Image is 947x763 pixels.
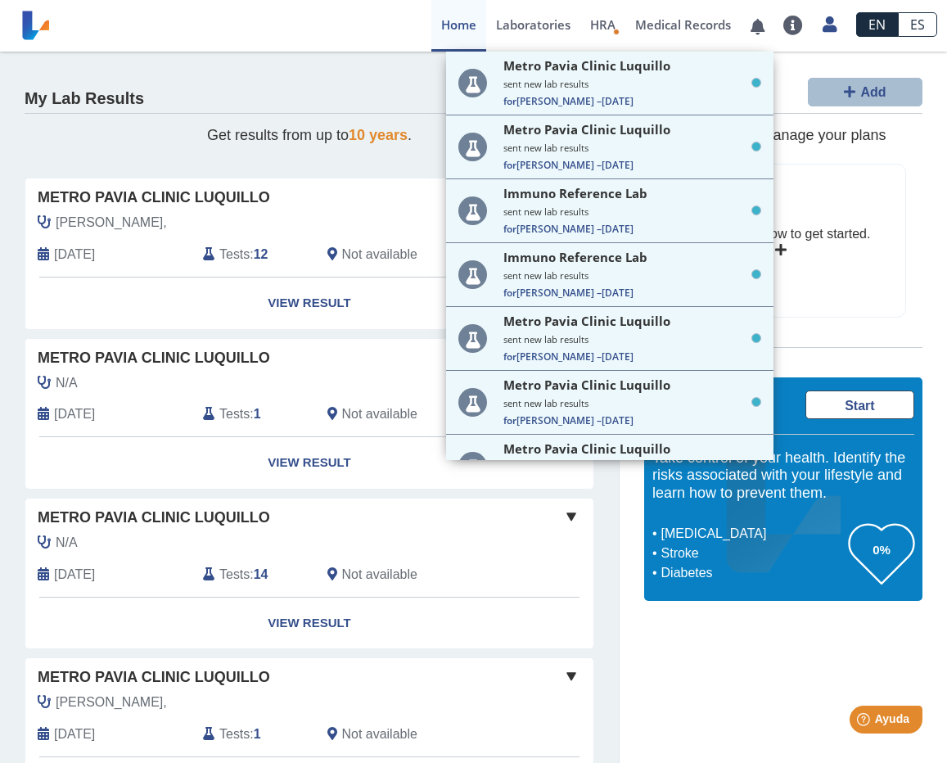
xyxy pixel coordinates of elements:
span: [DATE] [602,413,634,427]
span: Add [860,85,886,99]
span: [PERSON_NAME] – [503,350,761,363]
span: Luis Vazquez, [56,693,167,712]
span: 2024-08-27 [54,725,95,744]
h4: My Lab Results [25,89,144,109]
span: N/A [56,533,78,553]
li: [MEDICAL_DATA] [656,524,849,544]
div: Add a card now to get started. [697,224,871,244]
span: Metro Pavia Clinic Luquillo [503,313,670,329]
span: [PERSON_NAME] – [503,222,761,236]
button: Add [808,78,922,106]
b: 14 [254,567,268,581]
span: Not available [342,725,417,744]
span: Start [845,399,874,413]
a: EN [856,12,898,37]
div: : [191,404,315,424]
span: 10 years [349,127,408,143]
span: Tests [219,404,250,424]
span: [DATE] [602,350,634,363]
span: [PERSON_NAME] – [503,413,761,427]
b: 1 [254,407,261,421]
span: For [503,413,516,427]
span: HRA [590,16,616,33]
span: Metro Pavia Clinic Luquillo [38,666,270,689]
small: sent new lab results [503,142,761,154]
a: View Result [25,437,593,489]
iframe: Help widget launcher [801,699,929,745]
a: ES [898,12,937,37]
div: : [191,725,315,744]
span: Tests [219,565,250,585]
span: Metro Pavia Clinic Luquillo [503,57,670,74]
span: Metro Pavia Clinic Luquillo [503,440,670,457]
span: Access and manage your plans [680,127,886,143]
span: For [503,286,516,300]
span: Not available [342,404,417,424]
span: Metro Pavia Clinic Luquillo [503,121,670,138]
span: 2025-06-03 [54,245,95,264]
li: Diabetes [656,563,849,583]
span: Not available [342,565,417,585]
span: Tests [219,725,250,744]
span: Immuno Reference Lab [503,249,647,265]
span: Cruz Fernandez, [56,213,167,233]
a: View Result [25,278,593,329]
span: 2025-01-17 [54,404,95,424]
span: For [503,94,516,108]
span: Metro Pavia Clinic Luquillo [38,347,270,369]
span: Metro Pavia Clinic Luquillo [38,507,270,529]
span: N/A [56,373,78,393]
a: View Result [25,598,593,649]
div: : [191,565,315,585]
span: Metro Pavia Clinic Luquillo [38,187,270,209]
span: Metro Pavia Clinic Luquillo [503,377,670,393]
a: Start [805,391,914,419]
li: Stroke [656,544,849,563]
h5: Take control of your health. Identify the risks associated with your lifestyle and learn how to p... [652,449,914,503]
span: [PERSON_NAME] – [503,158,761,172]
span: [DATE] [602,158,634,172]
b: 12 [254,247,268,261]
span: [DATE] [602,286,634,300]
div: : [191,245,315,264]
small: sent new lab results [503,333,761,345]
span: [DATE] [602,222,634,236]
small: sent new lab results [503,78,761,90]
span: Not available [342,245,417,264]
small: sent new lab results [503,269,761,282]
span: Immuno Reference Lab [503,185,647,201]
span: [PERSON_NAME] – [503,94,761,108]
span: For [503,158,516,172]
h3: 0% [849,540,914,560]
span: [DATE] [602,94,634,108]
span: [PERSON_NAME] – [503,286,761,300]
span: Tests [219,245,250,264]
small: sent new lab results [503,397,761,409]
b: 1 [254,727,261,741]
small: sent new lab results [503,205,761,218]
span: Get results from up to . [207,127,412,143]
span: For [503,350,516,363]
span: For [503,222,516,236]
span: 2025-01-16 [54,565,95,585]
